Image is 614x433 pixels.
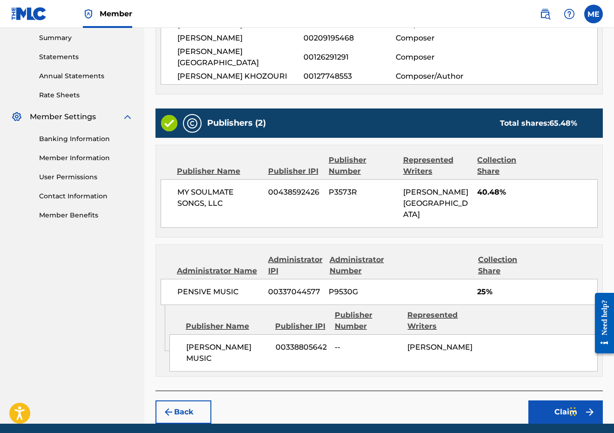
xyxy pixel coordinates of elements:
[186,342,269,364] span: [PERSON_NAME] MUSIC
[39,172,133,182] a: User Permissions
[588,285,614,362] iframe: Resource Center
[163,406,174,418] img: 7ee5dd4eb1f8a8e3ef2f.svg
[39,90,133,100] a: Rate Sheets
[39,134,133,144] a: Banking Information
[560,5,579,23] div: Help
[536,5,554,23] a: Public Search
[100,8,132,19] span: Member
[30,111,96,122] span: Member Settings
[177,166,261,177] div: Publisher Name
[304,33,396,44] span: 00209195468
[268,254,323,277] div: Administrator IPI
[187,118,198,129] img: Publishers
[122,111,133,122] img: expand
[11,7,47,20] img: MLC Logo
[584,5,603,23] div: User Menu
[276,342,328,353] span: 00338805642
[335,310,401,332] div: Publisher Number
[549,119,577,128] span: 65.48 %
[177,33,304,44] span: [PERSON_NAME]
[403,155,471,177] div: Represented Writers
[500,118,577,129] div: Total shares:
[268,286,322,298] span: 00337044577
[304,71,396,82] span: 00127748553
[540,8,551,20] img: search
[528,400,603,424] button: Claim
[567,388,614,433] iframe: Chat Widget
[407,310,473,332] div: Represented Writers
[396,33,479,44] span: Composer
[11,111,22,122] img: Member Settings
[477,187,597,198] span: 40.48%
[330,254,397,277] div: Administrator Number
[396,71,479,82] span: Composer/Author
[177,71,304,82] span: [PERSON_NAME] KHOZOURI
[39,33,133,43] a: Summary
[177,187,261,209] span: MY SOULMATE SONGS, LLC
[477,155,540,177] div: Collection Share
[407,343,472,352] span: [PERSON_NAME]
[207,118,266,129] h5: Publishers (2)
[39,210,133,220] a: Member Benefits
[478,254,541,277] div: Collection Share
[177,286,261,298] span: PENSIVE MUSIC
[335,342,400,353] span: --
[177,265,261,277] div: Administrator Name
[564,8,575,20] img: help
[329,187,396,198] span: P3573R
[396,52,479,63] span: Composer
[155,400,211,424] button: Back
[329,286,396,298] span: P9530G
[39,71,133,81] a: Annual Statements
[403,188,468,219] span: [PERSON_NAME][GEOGRAPHIC_DATA]
[39,52,133,62] a: Statements
[83,8,94,20] img: Top Rightsholder
[570,398,576,426] div: Drag
[161,115,177,131] img: Valid
[329,155,396,177] div: Publisher Number
[268,187,322,198] span: 00438592426
[39,153,133,163] a: Member Information
[268,166,322,177] div: Publisher IPI
[477,286,597,298] span: 25%
[39,191,133,201] a: Contact Information
[304,52,396,63] span: 00126291291
[275,321,328,332] div: Publisher IPI
[177,46,304,68] span: [PERSON_NAME][GEOGRAPHIC_DATA]
[186,321,268,332] div: Publisher Name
